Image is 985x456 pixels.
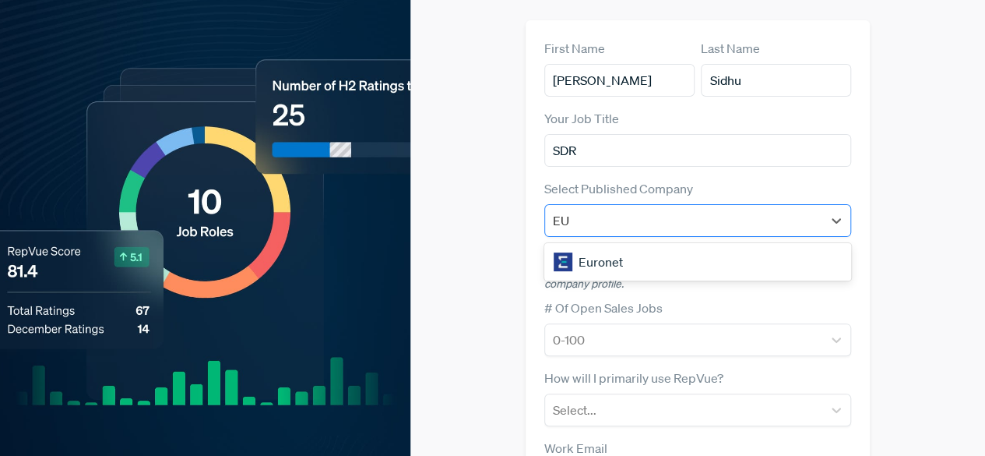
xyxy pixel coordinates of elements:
[544,369,723,387] label: How will I primarily use RepVue?
[544,179,693,198] label: Select Published Company
[701,64,851,97] input: Last Name
[701,39,760,58] label: Last Name
[544,134,852,167] input: Title
[544,109,619,128] label: Your Job Title
[544,39,605,58] label: First Name
[544,246,852,277] div: Euronet
[544,64,695,97] input: First Name
[544,299,663,317] label: # Of Open Sales Jobs
[554,253,572,271] img: Euronet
